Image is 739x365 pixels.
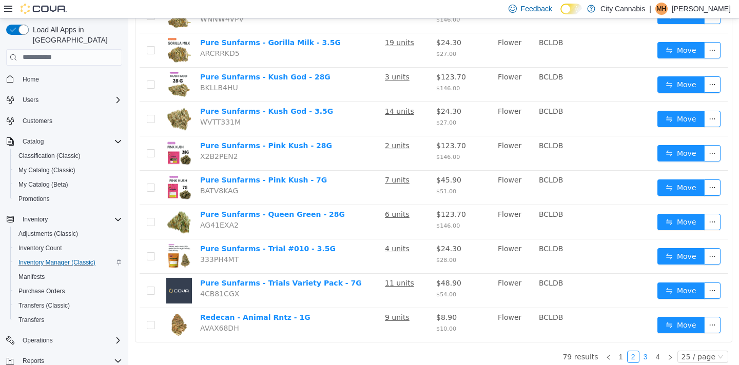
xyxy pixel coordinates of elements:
a: My Catalog (Beta) [14,178,72,191]
a: Pure Sunfarms - Gorilla Milk - 3.5G [72,20,212,28]
span: $10.00 [308,307,328,314]
span: $8.90 [308,295,328,303]
button: Manifests [10,270,126,284]
img: Cova [21,4,67,14]
li: Next Page [536,332,548,344]
button: My Catalog (Beta) [10,177,126,192]
a: Redecan - Animal Rntz - 1G [72,295,182,303]
p: | [649,3,651,15]
span: $146.00 [308,135,332,142]
div: Michael Holmstrom [655,3,668,15]
u: 14 units [257,89,286,97]
td: Flower [365,15,406,49]
button: Transfers [10,313,126,327]
td: Flower [365,221,406,255]
u: 11 units [257,260,286,269]
span: $24.30 [308,89,333,97]
u: 19 units [257,20,286,28]
img: Pure Sunfarms - Kush God - 28G hero shot [38,53,64,79]
span: BCLDB [411,123,435,131]
span: Purchase Orders [18,287,65,295]
button: Inventory Manager (Classic) [10,255,126,270]
span: Transfers [14,314,122,326]
a: Pure Sunfarms - Queen Green - 28G [72,192,217,200]
a: Inventory Count [14,242,66,254]
td: Flower [365,84,406,118]
span: $123.70 [308,54,338,63]
li: 79 results [434,332,470,344]
img: Pure Sunfarms - Pink Kush - 7G hero shot [38,156,64,182]
span: My Catalog (Classic) [14,164,122,176]
span: Home [23,75,39,84]
span: Classification (Classic) [18,152,81,160]
span: Inventory Count [14,242,122,254]
span: Promotions [18,195,50,203]
td: Flower [365,118,406,152]
button: icon: swapMove [529,127,576,143]
span: BATV8KAG [72,168,110,176]
span: WVTT331M [72,99,112,108]
a: My Catalog (Classic) [14,164,80,176]
button: Adjustments (Classic) [10,227,126,241]
span: $28.00 [308,238,328,245]
button: icon: ellipsis [576,58,592,74]
span: MH [657,3,667,15]
u: 4 units [257,226,281,234]
span: Inventory Count [18,244,62,252]
span: Manifests [14,271,122,283]
span: Promotions [14,193,122,205]
a: Pure Sunfarms - Kush God - 3.5G [72,89,205,97]
a: 3 [512,333,523,344]
span: $48.90 [308,260,333,269]
button: icon: swapMove [529,298,576,315]
button: icon: swapMove [529,92,576,109]
span: BCLDB [411,226,435,234]
img: Pure Sunfarms - Pink Kush - 28G hero shot [38,122,64,148]
button: Purchase Orders [10,284,126,298]
button: icon: swapMove [529,230,576,246]
td: Flower [365,49,406,84]
span: AVAX68DH [72,306,111,314]
a: Customers [18,115,56,127]
a: Transfers [14,314,48,326]
span: $123.70 [308,123,338,131]
button: Customers [2,113,126,128]
span: Dark Mode [560,14,561,15]
i: icon: down [589,335,595,342]
i: icon: left [477,336,483,342]
button: icon: ellipsis [576,230,592,246]
a: Manifests [14,271,49,283]
span: $24.30 [308,226,333,234]
button: Promotions [10,192,126,206]
img: Pure Sunfarms - Trial #010 - 3.5G hero shot [38,225,64,251]
span: AG41EXA2 [72,202,110,211]
a: Pure Sunfarms - Kush God - 28G [72,54,202,63]
span: $54.00 [308,273,328,279]
u: 2 units [257,123,281,131]
li: 2 [499,332,511,344]
a: Adjustments (Classic) [14,228,82,240]
span: Customers [18,114,122,127]
span: BCLDB [411,157,435,166]
img: Pure Sunfarms - Gorilla Milk - 3.5G hero shot [38,19,64,45]
a: Pure Sunfarms - Pink Kush - 28G [72,123,204,131]
td: Flower [365,187,406,221]
button: Inventory Count [10,241,126,255]
span: $146.00 [308,67,332,73]
span: Adjustments (Classic) [14,228,122,240]
span: Reports [23,357,44,365]
button: Users [2,93,126,107]
span: Operations [18,334,122,347]
button: Transfers (Classic) [10,298,126,313]
button: Home [2,72,126,87]
button: Operations [2,333,126,348]
span: Customers [23,117,52,125]
u: 7 units [257,157,281,166]
input: Dark Mode [560,4,582,14]
button: Classification (Classic) [10,149,126,163]
button: icon: swapMove [529,24,576,40]
span: Users [18,94,122,106]
button: Users [18,94,43,106]
span: $27.00 [308,32,328,39]
button: Operations [18,334,57,347]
